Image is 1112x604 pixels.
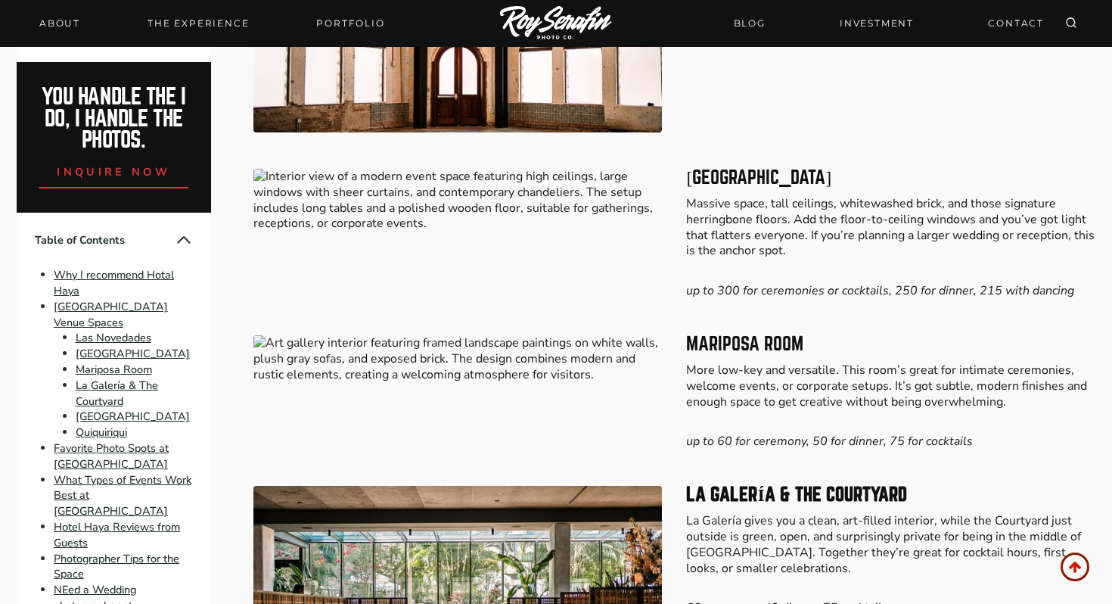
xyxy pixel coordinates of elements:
a: Portfolio [307,13,393,34]
h2: You handle the i do, I handle the photos. [33,86,194,151]
a: Favorite Photo Spots at [GEOGRAPHIC_DATA] [54,441,169,472]
a: INVESTMENT [831,10,923,36]
nav: Primary Navigation [30,13,394,34]
em: up to 60 for ceremony, 50 for dinner, 75 for cocktails [686,433,973,450]
a: Why I recommend Hotal Haya [54,267,174,298]
a: Quiquiriqui [76,425,127,440]
button: Collapse Table of Contents [175,231,193,249]
p: Massive space, tall ceilings, whitewashed brick, and those signature herringbone floors. Add the ... [686,196,1095,259]
h3: Mariposa Room [686,335,1095,353]
a: Photographer Tips for the Space [54,551,179,582]
a: [GEOGRAPHIC_DATA] [76,346,190,361]
p: More low-key and versatile. This room’s great for intimate ceremonies, welcome events, or corpora... [686,363,1095,409]
a: La Galería & The Courtyard [76,378,158,409]
a: [GEOGRAPHIC_DATA] [76,409,190,425]
a: CONTACT [979,10,1053,36]
a: inquire now [39,151,188,188]
p: La Galería gives you a clean, art-filled interior, while the Courtyard just outside is green, ope... [686,513,1095,576]
a: What Types of Events Work Best at [GEOGRAPHIC_DATA] [54,472,191,519]
strong: La Galería & The Courtyard [686,485,906,504]
img: Hotel Haya Ybor City Wedding Guide 3 [253,169,663,232]
img: Logo of Roy Serafin Photo Co., featuring stylized text in white on a light background, representi... [500,6,612,42]
h3: [GEOGRAPHIC_DATA] [686,169,1095,187]
a: BLOG [725,10,775,36]
a: Hotel Haya Reviews from Guests [54,519,180,550]
nav: Secondary Navigation [725,10,1053,36]
a: THE EXPERIENCE [138,13,258,34]
span: Table of Contents [35,232,175,248]
button: View Search Form [1061,13,1082,34]
em: up to 300 for ceremonies or cocktails, 250 for dinner, 215 with dancing [686,282,1074,299]
a: Scroll to top [1061,553,1089,581]
a: Mariposa Room [76,362,152,377]
a: Las Novedades [76,331,151,346]
img: Hotel Haya Ybor City Wedding Guide 4 [253,335,663,382]
a: About [30,13,89,34]
span: inquire now [57,164,170,179]
a: [GEOGRAPHIC_DATA] Venue Spaces [54,299,168,330]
